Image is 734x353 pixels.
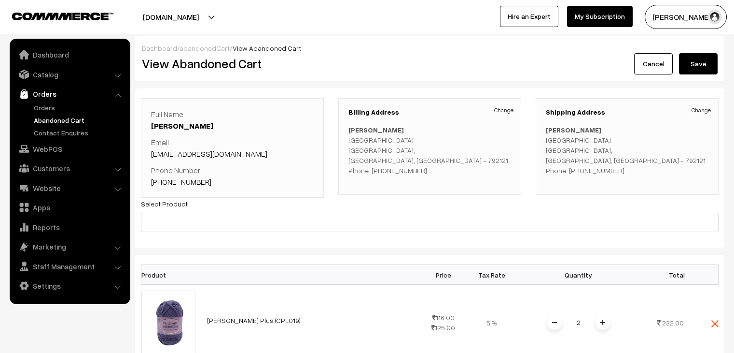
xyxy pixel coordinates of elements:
[151,108,314,132] p: Full Name
[151,177,211,187] a: [PHONE_NUMBER]
[12,199,127,216] a: Apps
[12,277,127,294] a: Settings
[180,44,230,52] a: abandonedCart
[641,265,690,285] th: Total
[12,219,127,236] a: Reports
[348,126,404,134] b: [PERSON_NAME]
[142,44,177,52] a: Dashboard
[12,179,127,197] a: Website
[711,320,719,327] img: close
[431,324,455,332] strike: 125.00
[567,6,633,27] a: My Subscription
[151,136,314,160] p: Email
[500,6,558,27] a: Hire an Expert
[707,10,722,24] img: user
[207,316,301,324] a: [PERSON_NAME] Plus (CPL019)
[12,13,113,20] img: COMMMERCE
[516,265,641,285] th: Quantity
[31,115,127,125] a: Abandoned Cart
[348,125,511,176] p: [GEOGRAPHIC_DATA] [GEOGRAPHIC_DATA], [GEOGRAPHIC_DATA], [GEOGRAPHIC_DATA] - 792121 Phone: [PHONE_...
[141,199,188,209] label: Select Product
[142,43,718,53] div: / /
[546,108,708,117] h3: Shipping Address
[109,5,233,29] button: [DOMAIN_NAME]
[662,319,684,327] span: 232.00
[141,265,201,285] th: Product
[486,319,497,327] span: 5 %
[419,265,468,285] th: Price
[552,320,557,325] img: minus
[634,53,673,74] a: Cancel
[12,258,127,275] a: Staff Management
[468,265,516,285] th: Tax Rate
[692,106,711,115] a: Change
[151,164,314,188] p: Phone Number
[546,125,708,176] p: [GEOGRAPHIC_DATA] [GEOGRAPHIC_DATA], [GEOGRAPHIC_DATA], [GEOGRAPHIC_DATA] - 792121 Phone: [PHONE_...
[12,238,127,255] a: Marketing
[31,103,127,113] a: Orders
[142,56,423,71] h2: View Abandoned Cart
[31,128,127,138] a: Contact Enquires
[12,46,127,63] a: Dashboard
[151,149,267,159] a: [EMAIL_ADDRESS][DOMAIN_NAME]
[12,66,127,83] a: Catalog
[12,85,127,103] a: Orders
[546,126,601,134] b: [PERSON_NAME]
[12,160,127,177] a: Customers
[151,121,213,131] a: [PERSON_NAME]
[233,44,301,52] span: View Abandoned Cart
[348,108,511,117] h3: Billing Address
[679,53,718,74] button: Save
[12,140,127,158] a: WebPOS
[12,10,97,21] a: COMMMERCE
[600,320,605,325] img: plusI
[645,5,727,29] button: [PERSON_NAME]…
[494,106,513,115] a: Change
